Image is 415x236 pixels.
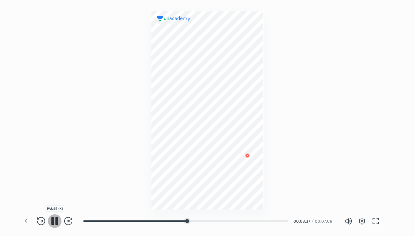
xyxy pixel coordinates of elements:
[45,205,65,212] div: PAUSE (K)
[312,219,313,223] div: /
[157,16,191,21] img: logo.2a7e12a2.svg
[243,151,252,160] img: wMgqJGBwKWe8AAAAABJRU5ErkJggg==
[293,219,310,223] div: 00:03:37
[315,219,333,223] div: 00:07:06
